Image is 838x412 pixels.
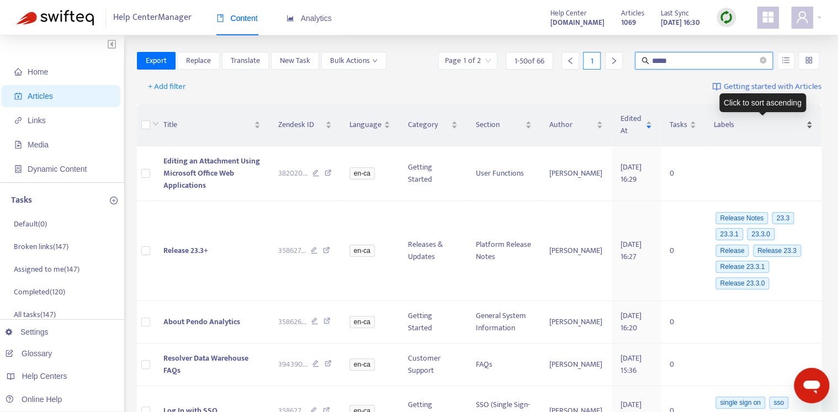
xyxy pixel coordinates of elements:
span: New Task [280,55,310,67]
td: 0 [661,301,705,344]
td: General System Information [466,301,540,344]
div: Click to sort ascending [719,93,806,112]
span: 358627 ... [278,245,306,257]
iframe: Button to launch messaging window [794,368,829,403]
span: Resolver Data Warehouse FAQs [163,352,248,377]
span: Zendesk ID [278,119,323,131]
td: Getting Started [399,146,467,201]
span: Translate [231,55,260,67]
th: Category [399,104,467,146]
span: [DATE] 16:27 [620,238,641,263]
span: area-chart [287,14,294,22]
span: 358626 ... [278,316,306,328]
span: appstore [761,10,775,24]
button: + Add filter [140,78,194,96]
th: Labels [705,104,821,146]
p: All tasks ( 147 ) [14,309,56,320]
span: plus-circle [110,197,118,204]
span: [DATE] 16:29 [620,161,641,186]
span: Release Notes [715,212,768,224]
img: image-link [712,82,721,91]
th: Title [155,104,269,146]
span: Last Sync [661,7,689,19]
button: Replace [177,52,220,70]
span: Articles [621,7,644,19]
span: Release 23.3+ [163,244,208,257]
span: right [610,57,618,65]
button: New Task [271,52,319,70]
span: container [14,165,22,173]
td: [PERSON_NAME] [540,146,612,201]
span: Language [349,119,381,131]
p: Broken links ( 147 ) [14,241,68,252]
span: Content [216,14,258,23]
p: Default ( 0 ) [14,218,47,230]
span: Bulk Actions [330,55,378,67]
span: 394390 ... [278,358,307,371]
span: Release 23.3.0 [715,277,769,289]
p: Assigned to me ( 147 ) [14,263,79,275]
td: [PERSON_NAME] [540,201,612,301]
td: FAQs [466,344,540,386]
span: Author [549,119,594,131]
th: Tasks [661,104,705,146]
span: down [372,58,378,64]
a: Online Help [6,395,62,404]
td: Platform Release Notes [466,201,540,301]
strong: 1069 [621,17,636,29]
strong: [DOMAIN_NAME] [550,17,604,29]
th: Author [540,104,612,146]
span: Links [28,116,46,125]
span: + Add filter [148,80,186,93]
div: 1 [583,52,601,70]
td: [PERSON_NAME] [540,301,612,344]
span: 1 - 50 of 66 [515,55,544,67]
strong: [DATE] 16:30 [661,17,700,29]
span: 23.3 [772,212,793,224]
th: Section [466,104,540,146]
span: Help Center [550,7,587,19]
span: 23.3.0 [747,228,774,240]
span: book [216,14,224,22]
span: Release [715,245,749,257]
span: close-circle [760,56,766,66]
button: Bulk Actionsdown [321,52,386,70]
span: Export [146,55,167,67]
td: Customer Support [399,344,467,386]
span: Category [408,119,449,131]
th: Language [341,104,399,146]
a: Getting started with Articles [712,78,821,96]
td: Getting Started [399,301,467,344]
span: Title [163,119,252,131]
p: Tasks [11,194,32,207]
span: link [14,117,22,124]
span: en-ca [349,245,375,257]
span: close-circle [760,57,766,64]
th: Zendesk ID [269,104,341,146]
span: Analytics [287,14,332,23]
span: Release 23.3.1 [715,261,769,273]
td: 0 [661,146,705,201]
td: User Functions [466,146,540,201]
span: [DATE] 15:36 [620,352,641,377]
span: sso [769,397,788,409]
td: [PERSON_NAME] [540,344,612,386]
span: Help Centers [22,372,67,381]
span: [DATE] 16:20 [620,309,641,334]
span: Help Center Manager [113,7,192,28]
span: 382020 ... [278,167,307,179]
span: en-ca [349,167,375,179]
span: Articles [28,92,53,101]
span: Replace [186,55,211,67]
span: Media [28,140,49,149]
span: Tasks [670,119,687,131]
td: Releases & Updates [399,201,467,301]
td: 0 [661,201,705,301]
span: search [641,57,649,65]
span: en-ca [349,316,375,328]
span: left [566,57,574,65]
p: Completed ( 120 ) [14,286,65,298]
span: en-ca [349,358,375,371]
span: single sign on [715,397,765,409]
img: Swifteq [17,10,94,25]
